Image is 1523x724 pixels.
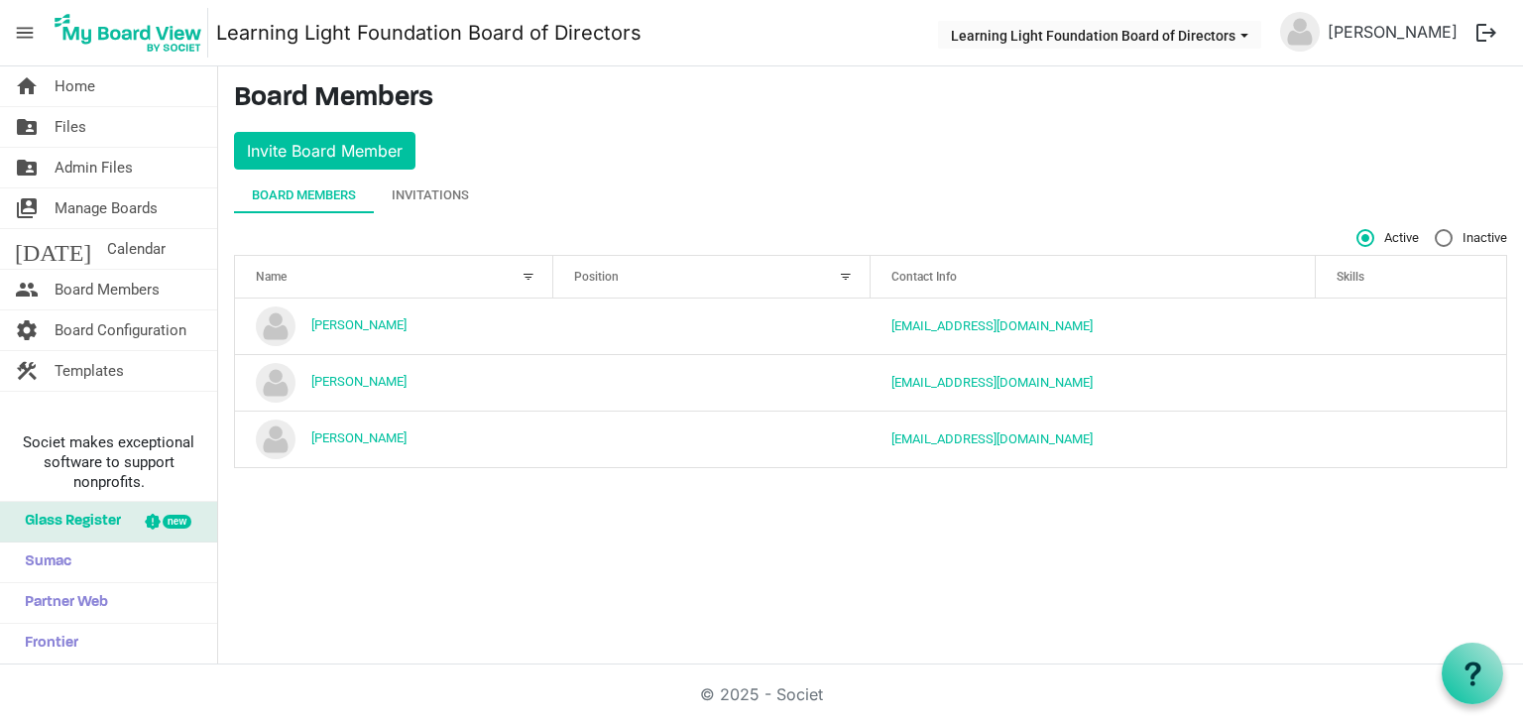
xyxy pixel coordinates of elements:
[553,354,872,411] td: column header Position
[891,375,1093,390] a: [EMAIL_ADDRESS][DOMAIN_NAME]
[55,107,86,147] span: Files
[700,684,823,704] a: © 2025 - Societ
[55,66,95,106] span: Home
[256,270,287,284] span: Name
[6,14,44,52] span: menu
[55,270,160,309] span: Board Members
[891,318,1093,333] a: [EMAIL_ADDRESS][DOMAIN_NAME]
[55,148,133,187] span: Admin Files
[256,306,295,346] img: no-profile-picture.svg
[15,148,39,187] span: folder_shared
[1280,12,1320,52] img: no-profile-picture.svg
[252,185,356,205] div: Board Members
[15,624,78,664] span: Frontier
[938,21,1261,49] button: Learning Light Foundation Board of Directors dropdownbutton
[1320,12,1465,52] a: [PERSON_NAME]
[311,430,407,445] a: [PERSON_NAME]
[871,411,1316,467] td: nick.sgs22@gmail.com is template cell column header Contact Info
[15,229,91,269] span: [DATE]
[55,351,124,391] span: Templates
[234,132,415,170] button: Invite Board Member
[15,583,108,623] span: Partner Web
[256,363,295,403] img: no-profile-picture.svg
[1465,12,1507,54] button: logout
[1316,411,1506,467] td: is template cell column header Skills
[15,351,39,391] span: construction
[311,317,407,332] a: [PERSON_NAME]
[49,8,208,58] img: My Board View Logo
[1356,229,1419,247] span: Active
[234,82,1507,116] h3: Board Members
[256,420,295,459] img: no-profile-picture.svg
[235,299,553,354] td: Alba Morales is template cell column header Name
[15,107,39,147] span: folder_shared
[163,515,191,529] div: new
[891,431,1093,446] a: [EMAIL_ADDRESS][DOMAIN_NAME]
[49,8,216,58] a: My Board View Logo
[311,374,407,389] a: [PERSON_NAME]
[574,270,619,284] span: Position
[55,188,158,228] span: Manage Boards
[235,411,553,467] td: Nick Sutcliffe is template cell column header Name
[235,354,553,411] td: Katelyn Cram is template cell column header Name
[871,299,1316,354] td: albamorales2@aol.com is template cell column header Contact Info
[15,502,121,542] span: Glass Register
[392,185,469,205] div: Invitations
[15,66,39,106] span: home
[553,299,872,354] td: column header Position
[15,310,39,350] span: settings
[891,270,957,284] span: Contact Info
[871,354,1316,411] td: kcramlearninglightfoundation@gmail.com is template cell column header Contact Info
[1316,354,1506,411] td: is template cell column header Skills
[216,13,642,53] a: Learning Light Foundation Board of Directors
[55,310,186,350] span: Board Configuration
[553,411,872,467] td: column header Position
[1316,299,1506,354] td: is template cell column header Skills
[234,178,1507,213] div: tab-header
[15,270,39,309] span: people
[1337,270,1364,284] span: Skills
[107,229,166,269] span: Calendar
[15,543,71,582] span: Sumac
[9,432,208,492] span: Societ makes exceptional software to support nonprofits.
[15,188,39,228] span: switch_account
[1435,229,1507,247] span: Inactive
